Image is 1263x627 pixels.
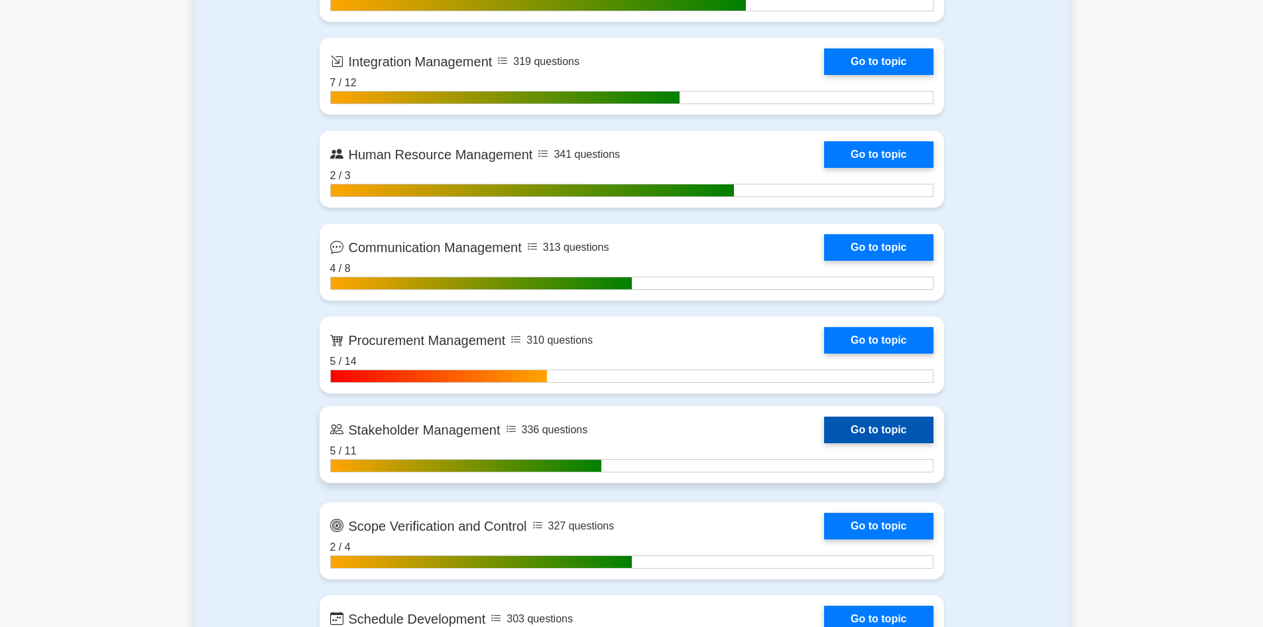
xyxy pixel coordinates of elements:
[824,48,933,75] a: Go to topic
[824,417,933,443] a: Go to topic
[824,327,933,354] a: Go to topic
[824,234,933,261] a: Go to topic
[824,141,933,168] a: Go to topic
[824,513,933,539] a: Go to topic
